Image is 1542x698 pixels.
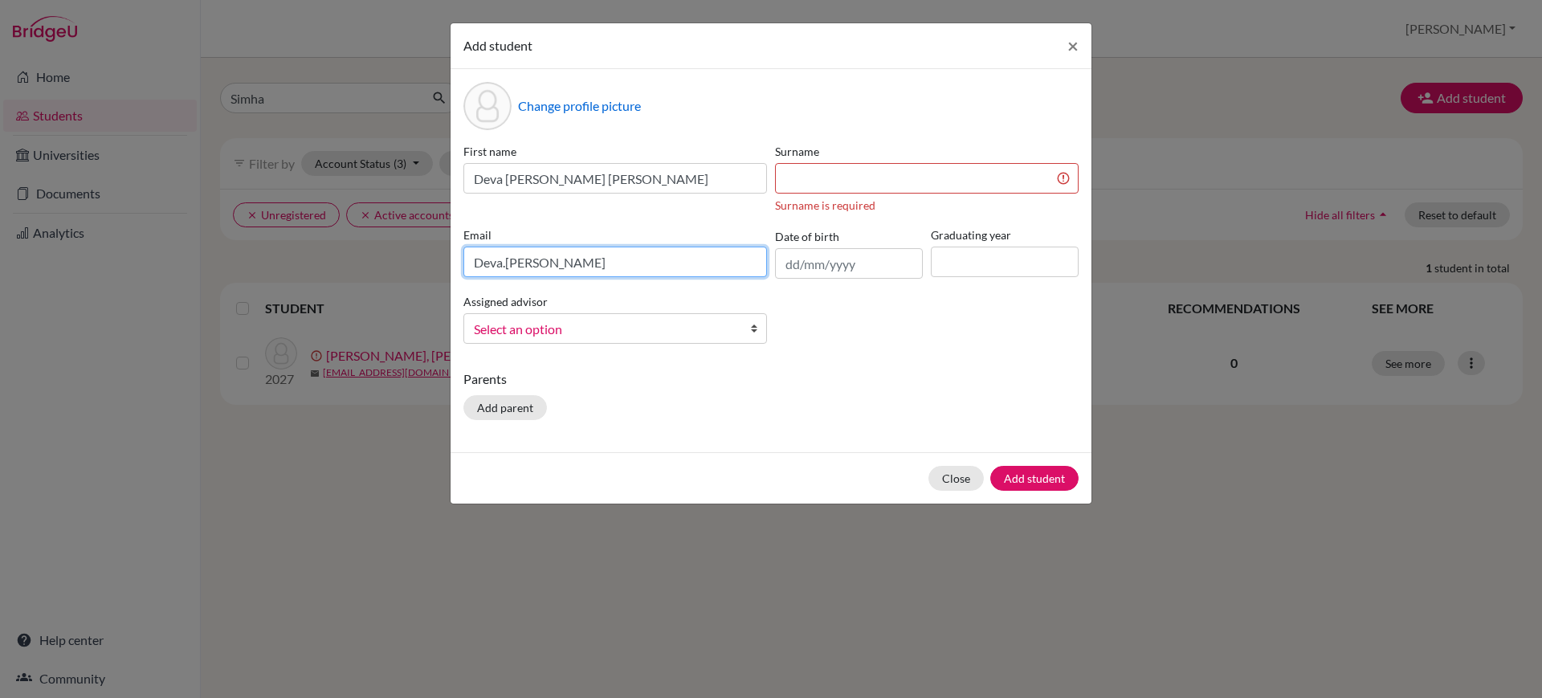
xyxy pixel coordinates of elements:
span: × [1067,34,1079,57]
input: dd/mm/yyyy [775,248,923,279]
label: Surname [775,143,1079,160]
label: Graduating year [931,227,1079,243]
button: Close [1055,23,1091,68]
div: Surname is required [775,197,1079,214]
label: Assigned advisor [463,293,548,310]
span: Add student [463,38,532,53]
span: Select an option [474,319,736,340]
button: Close [928,466,984,491]
p: Parents [463,369,1079,389]
label: Date of birth [775,228,839,245]
label: First name [463,143,767,160]
button: Add parent [463,395,547,420]
button: Add student [990,466,1079,491]
div: Profile picture [463,82,512,130]
label: Email [463,227,767,243]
